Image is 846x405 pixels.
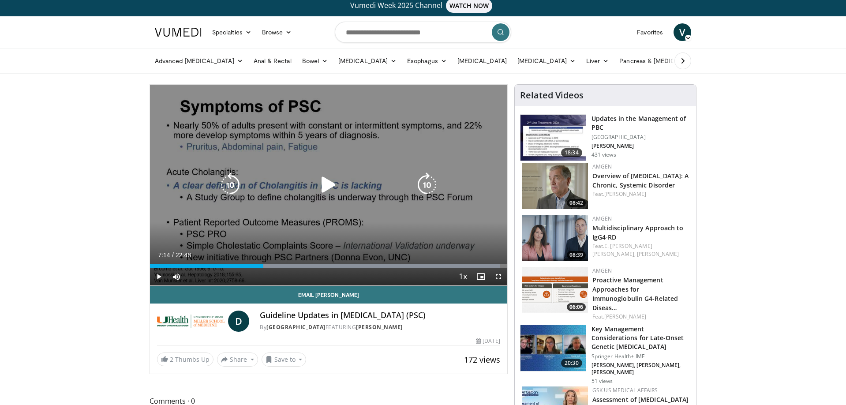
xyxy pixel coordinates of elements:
[567,199,586,207] span: 08:42
[592,395,689,404] a: Assessment of [MEDICAL_DATA]
[522,163,588,209] a: 08:42
[490,268,507,285] button: Fullscreen
[520,325,691,385] a: 20:30 Key Management Considerations for Late-Onset Genetic [MEDICAL_DATA] Springer Health+ IME [P...
[464,354,500,365] span: 172 views
[592,190,689,198] div: Feat.
[520,90,584,101] h4: Related Videos
[260,311,500,320] h4: Guideline Updates in [MEDICAL_DATA] (PSC)
[155,28,202,37] img: VuMedi Logo
[674,23,691,41] a: V
[592,224,684,241] a: Multidisciplinary Approach to IgG4-RD
[592,276,678,312] a: Proactive Management Approaches for Immunoglobulin G4-Related Diseas…
[581,52,614,70] a: Liver
[520,325,586,371] img: beaec1a9-1a09-4975-8157-4df5edafc3c8.150x105_q85_crop-smart_upscale.jpg
[260,323,500,331] div: By FEATURING
[522,267,588,313] img: b07e8bac-fd62-4609-bac4-e65b7a485b7c.png.150x105_q85_crop-smart_upscale.png
[262,352,307,367] button: Save to
[512,52,581,70] a: [MEDICAL_DATA]
[604,313,646,320] a: [PERSON_NAME]
[591,142,691,150] p: [PERSON_NAME]
[472,268,490,285] button: Enable picture-in-picture mode
[266,323,326,331] a: [GEOGRAPHIC_DATA]
[520,114,691,161] a: 18:34 Updates in the Management of PBC [GEOGRAPHIC_DATA] [PERSON_NAME] 431 views
[257,23,297,41] a: Browse
[592,386,658,394] a: GSK US Medical Affairs
[591,134,691,141] p: [GEOGRAPHIC_DATA]
[614,52,717,70] a: Pancreas & [MEDICAL_DATA]
[591,325,691,351] h3: Key Management Considerations for Late-Onset Genetic [MEDICAL_DATA]
[248,52,297,70] a: Anal & Rectal
[172,251,174,259] span: /
[333,52,402,70] a: [MEDICAL_DATA]
[476,337,500,345] div: [DATE]
[356,323,403,331] a: [PERSON_NAME]
[217,352,258,367] button: Share
[592,242,652,258] a: E. [PERSON_NAME] [PERSON_NAME],
[150,264,507,268] div: Progress Bar
[150,52,248,70] a: Advanced [MEDICAL_DATA]
[592,172,689,189] a: Overview of [MEDICAL_DATA]: A Chronic, Systemic Disorder
[592,313,689,321] div: Feat.
[207,23,257,41] a: Specialties
[297,52,333,70] a: Bowel
[452,52,512,70] a: [MEDICAL_DATA]
[150,286,507,304] a: Email [PERSON_NAME]
[150,85,507,286] video-js: Video Player
[150,268,168,285] button: Play
[157,352,213,366] a: 2 Thumbs Up
[567,303,586,311] span: 06:06
[567,251,586,259] span: 08:39
[592,215,612,222] a: Amgen
[522,267,588,313] a: 06:06
[228,311,249,332] a: D
[592,163,612,170] a: Amgen
[591,378,613,385] p: 51 views
[522,215,588,261] a: 08:39
[591,114,691,132] h3: Updates in the Management of PBC
[591,362,691,376] p: [PERSON_NAME], [PERSON_NAME], [PERSON_NAME]
[168,268,185,285] button: Mute
[637,250,679,258] a: [PERSON_NAME]
[632,23,668,41] a: Favorites
[561,359,582,367] span: 20:30
[604,190,646,198] a: [PERSON_NAME]
[335,22,511,43] input: Search topics, interventions
[520,115,586,161] img: 5cf47cf8-5b4c-4c40-a1d9-4c8d132695a9.150x105_q85_crop-smart_upscale.jpg
[157,311,225,332] img: University of Miami
[561,148,582,157] span: 18:34
[176,251,191,259] span: 22:48
[454,268,472,285] button: Playback Rate
[591,353,691,360] p: Springer Health+ IME
[522,215,588,261] img: 04ce378e-5681-464e-a54a-15375da35326.png.150x105_q85_crop-smart_upscale.png
[591,151,616,158] p: 431 views
[158,251,170,259] span: 7:14
[592,242,689,258] div: Feat.
[592,267,612,274] a: Amgen
[522,163,588,209] img: 40cb7efb-a405-4d0b-b01f-0267f6ac2b93.png.150x105_q85_crop-smart_upscale.png
[402,52,452,70] a: Esophagus
[170,355,173,364] span: 2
